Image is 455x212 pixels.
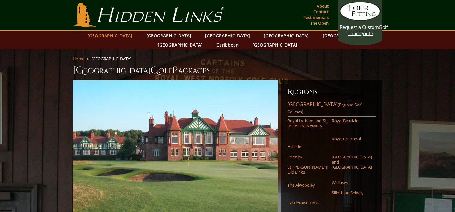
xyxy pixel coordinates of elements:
[309,19,330,28] a: The Open
[302,13,330,22] a: Testimonials
[172,64,178,77] span: P
[315,2,330,10] a: About
[155,40,206,49] a: [GEOGRAPHIC_DATA]
[202,31,253,40] a: [GEOGRAPHIC_DATA]
[340,24,379,30] span: Request a Custom
[288,154,328,159] a: Formby
[332,180,372,185] a: Wallasey
[150,64,158,77] span: G
[73,56,84,61] a: Home
[288,164,328,175] a: St. [PERSON_NAME]’s Old Links
[319,31,371,40] a: [GEOGRAPHIC_DATA]
[261,31,312,40] a: [GEOGRAPHIC_DATA]
[332,118,372,123] a: Royal Birkdale
[312,7,330,16] a: Contact
[73,64,382,77] h1: [GEOGRAPHIC_DATA] olf ackages
[288,144,328,149] a: Hillside
[288,183,328,188] a: The Alwoodley
[288,200,328,205] a: Castletown Links
[288,101,376,117] a: [GEOGRAPHIC_DATA](England Golf Courses)
[332,154,372,170] a: [GEOGRAPHIC_DATA] and [GEOGRAPHIC_DATA]
[288,118,328,129] a: Royal Lytham and St. [PERSON_NAME]’s
[84,31,136,40] a: [GEOGRAPHIC_DATA]
[143,31,194,40] a: [GEOGRAPHIC_DATA]
[213,40,242,49] a: Caribbean
[332,190,372,195] a: Silloth on Solway
[288,87,376,97] h6: Regions
[332,136,372,141] a: Royal Liverpool
[249,40,300,49] a: [GEOGRAPHIC_DATA]
[91,56,134,61] li: [GEOGRAPHIC_DATA]
[340,2,381,36] a: Request a CustomGolf Tour Quote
